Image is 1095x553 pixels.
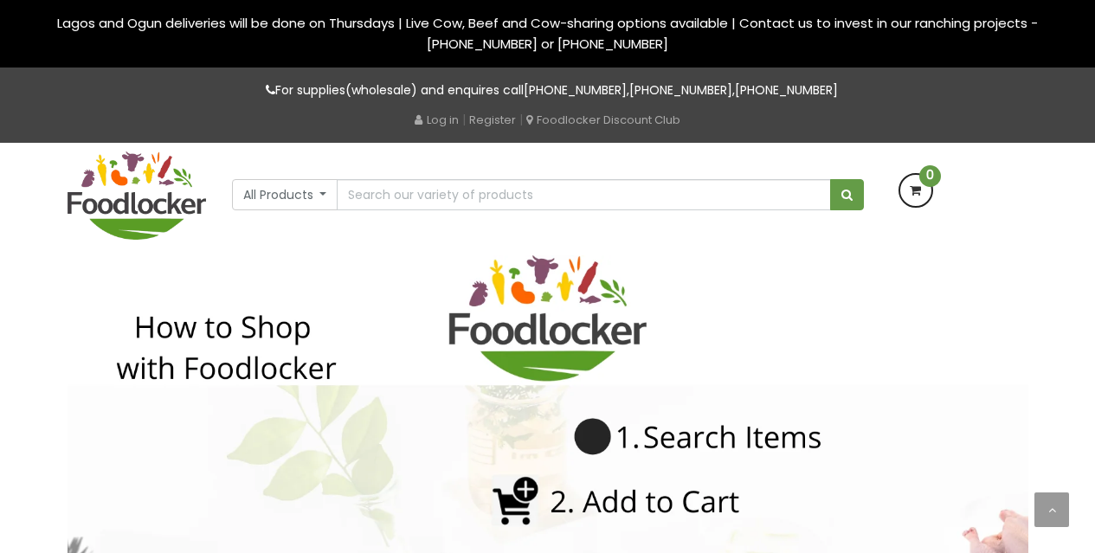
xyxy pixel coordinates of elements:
[232,179,338,210] button: All Products
[57,14,1038,53] span: Lagos and Ogun deliveries will be done on Thursdays | Live Cow, Beef and Cow-sharing options avai...
[919,165,941,187] span: 0
[415,112,459,128] a: Log in
[68,80,1028,100] p: For supplies(wholesale) and enquires call , ,
[524,81,627,99] a: [PHONE_NUMBER]
[629,81,732,99] a: [PHONE_NUMBER]
[337,179,830,210] input: Search our variety of products
[526,112,680,128] a: Foodlocker Discount Club
[68,151,206,240] img: FoodLocker
[469,112,516,128] a: Register
[519,111,523,128] span: |
[462,111,466,128] span: |
[735,81,838,99] a: [PHONE_NUMBER]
